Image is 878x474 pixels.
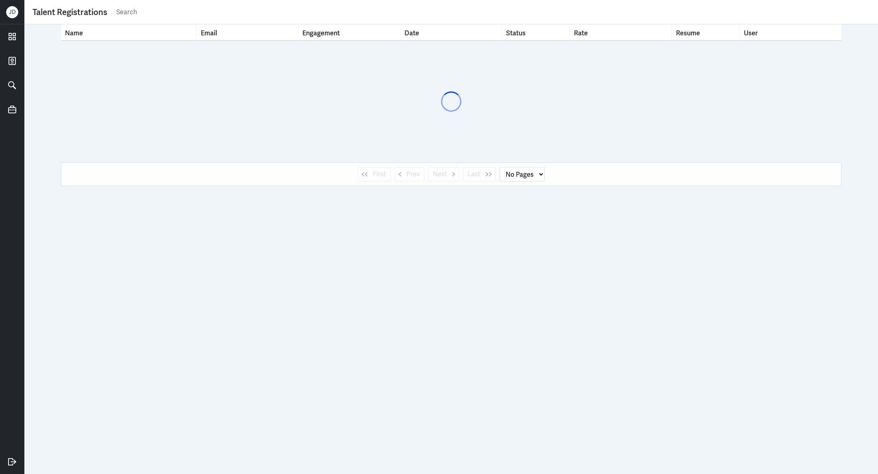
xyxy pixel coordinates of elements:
button: Last [463,167,496,182]
th: User [740,24,841,40]
th: Toggle SortBy [197,24,298,40]
th: Toggle SortBy [502,24,570,40]
span: Last [467,169,480,179]
button: Next [428,167,459,182]
button: First [358,167,391,182]
span: Prev [406,169,420,179]
th: Toggle SortBy [61,24,197,40]
span: Next [433,169,447,179]
th: Toggle SortBy [298,24,400,40]
span: First [373,169,386,179]
button: Prev [395,167,424,182]
th: Toggle SortBy [570,24,672,40]
input: Search [115,6,870,18]
th: Resume [672,24,740,40]
div: Talent Registrations [33,6,107,18]
div: J D [6,6,18,18]
th: Toggle SortBy [400,24,502,40]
